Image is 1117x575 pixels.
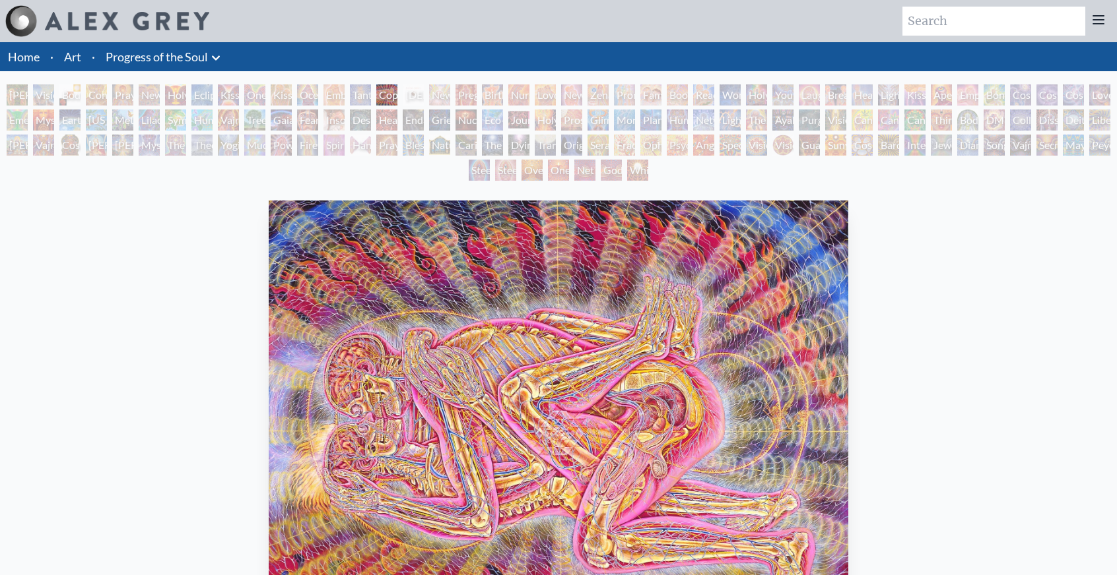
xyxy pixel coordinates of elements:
div: Cannabis Mudra [852,109,873,131]
div: [PERSON_NAME] [112,135,133,156]
div: One Taste [244,84,265,106]
div: Cannabacchus [904,109,926,131]
div: Godself [601,160,622,181]
div: Dying [508,135,529,156]
div: Reading [693,84,714,106]
div: Fractal Eyes [614,135,635,156]
div: Song of Vajra Being [984,135,1005,156]
div: Cannabis Sutra [878,109,899,131]
div: Secret Writing Being [1036,135,1058,156]
div: Yogi & the Möbius Sphere [218,135,239,156]
div: Healing [852,84,873,106]
div: New Man New Woman [139,84,160,106]
div: Empowerment [957,84,978,106]
div: Gaia [271,109,292,131]
div: Vajra Being [1010,135,1031,156]
div: Emerald Grail [7,109,28,131]
div: Embracing [323,84,345,106]
div: Guardian of Infinite Vision [799,135,820,156]
div: Spectral Lotus [720,135,741,156]
div: Body, Mind, Spirit [59,84,81,106]
div: Pregnancy [456,84,477,106]
div: Holy Family [746,84,767,106]
div: Caring [456,135,477,156]
div: Newborn [429,84,450,106]
div: Lightweaver [878,84,899,106]
div: [PERSON_NAME] & Eve [7,84,28,106]
div: Love is a Cosmic Force [1089,84,1110,106]
a: Progress of the Soul [106,47,208,66]
div: Lilacs [139,109,160,131]
div: Transfiguration [535,135,556,156]
div: Ophanic Eyelash [640,135,661,156]
div: Mysteriosa 2 [33,109,54,131]
div: Contemplation [86,84,107,106]
div: Interbeing [904,135,926,156]
div: Endarkenment [403,109,424,131]
div: Hands that See [350,135,371,156]
div: Planetary Prayers [640,109,661,131]
div: New Family [561,84,582,106]
div: [DEMOGRAPHIC_DATA] Embryo [403,84,424,106]
div: Wonder [720,84,741,106]
div: Headache [376,109,397,131]
div: One [548,160,569,181]
div: Praying [112,84,133,106]
div: Visionary Origin of Language [33,84,54,106]
div: Aperture [931,84,952,106]
div: Peyote Being [1089,135,1110,156]
div: Cosmic [DEMOGRAPHIC_DATA] [59,135,81,156]
a: Art [64,47,81,66]
div: Breathing [825,84,846,106]
div: Praying Hands [376,135,397,156]
div: Dissectional Art for Tool's Lateralus CD [1036,109,1058,131]
div: Zena Lotus [588,84,609,106]
div: Ayahuasca Visitation [772,109,794,131]
div: Power to the Peaceful [271,135,292,156]
div: Net of Being [574,160,595,181]
div: Mayan Being [1063,135,1084,156]
div: Boo-boo [667,84,688,106]
div: [PERSON_NAME] [7,135,28,156]
div: Tantra [350,84,371,106]
div: Body/Mind as a Vibratory Field of Energy [957,109,978,131]
div: Jewel Being [931,135,952,156]
div: Fear [297,109,318,131]
div: Despair [350,109,371,131]
div: Steeplehead 2 [495,160,516,181]
div: Young & Old [772,84,794,106]
div: Cosmic Creativity [1010,84,1031,106]
li: · [86,42,100,71]
div: Copulating [376,84,397,106]
div: Deities & Demons Drinking from the Milky Pool [1063,109,1084,131]
div: Original Face [561,135,582,156]
div: Liberation Through Seeing [1089,109,1110,131]
div: Ocean of Love Bliss [297,84,318,106]
div: Collective Vision [1010,109,1031,131]
div: Prostration [561,109,582,131]
div: Glimpsing the Empyrean [588,109,609,131]
li: · [45,42,59,71]
div: Nursing [508,84,529,106]
div: Metamorphosis [112,109,133,131]
div: Birth [482,84,503,106]
div: Cosmic Elf [852,135,873,156]
div: [US_STATE] Song [86,109,107,131]
div: Blessing Hand [403,135,424,156]
div: Seraphic Transport Docking on the Third Eye [588,135,609,156]
div: Eclipse [191,84,213,106]
div: Humming Bird [191,109,213,131]
div: Psychomicrograph of a Fractal Paisley Cherub Feather Tip [667,135,688,156]
input: Search [902,7,1085,36]
div: Spirit Animates the Flesh [323,135,345,156]
div: Grieving [429,109,450,131]
div: Eco-Atlas [482,109,503,131]
div: The Seer [165,135,186,156]
div: Steeplehead 1 [469,160,490,181]
div: Cosmic Lovers [1063,84,1084,106]
div: Sunyata [825,135,846,156]
div: Tree & Person [244,109,265,131]
div: Earth Energies [59,109,81,131]
div: Holy Fire [535,109,556,131]
div: Vision Tree [825,109,846,131]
